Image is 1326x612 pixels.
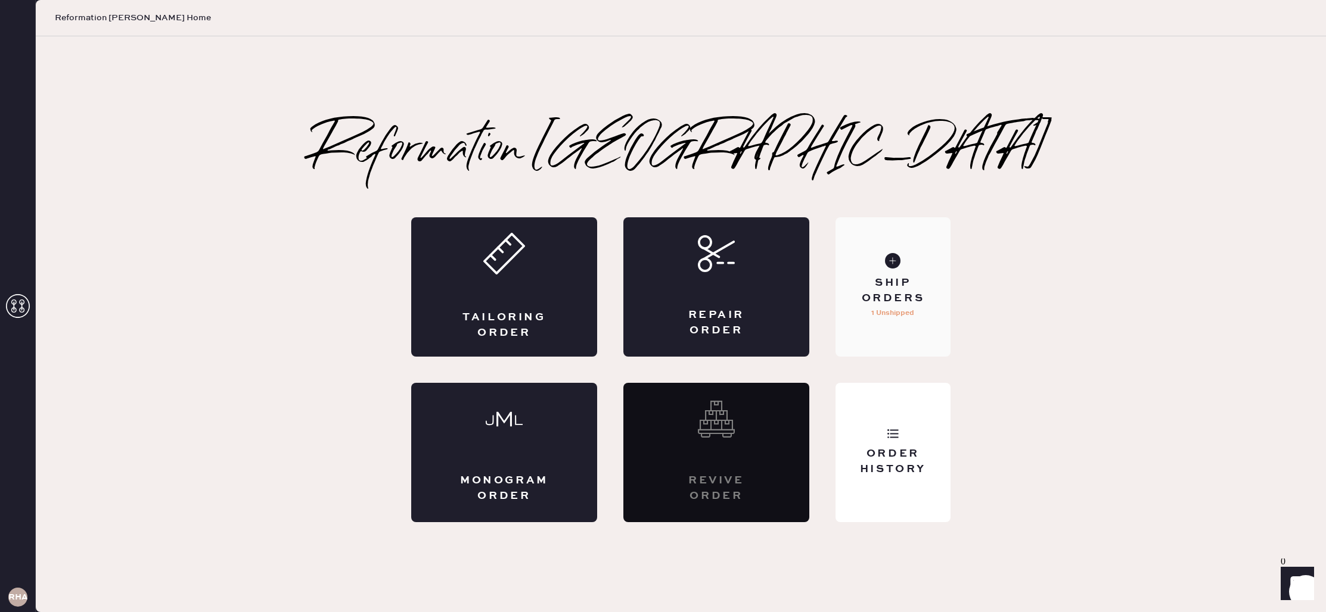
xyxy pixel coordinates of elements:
h2: Reformation [GEOGRAPHIC_DATA] [312,127,1049,174]
h3: RHA [8,593,27,601]
span: Reformation [PERSON_NAME] Home [55,12,211,24]
div: Interested? Contact us at care@hemster.co [623,383,809,522]
div: Ship Orders [845,276,941,305]
div: Repair Order [671,308,762,338]
div: Revive order [671,473,762,503]
iframe: Front Chat [1269,558,1321,610]
p: 1 Unshipped [871,306,914,320]
div: Tailoring Order [459,310,549,340]
div: Order History [845,446,941,476]
div: Monogram Order [459,473,549,503]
